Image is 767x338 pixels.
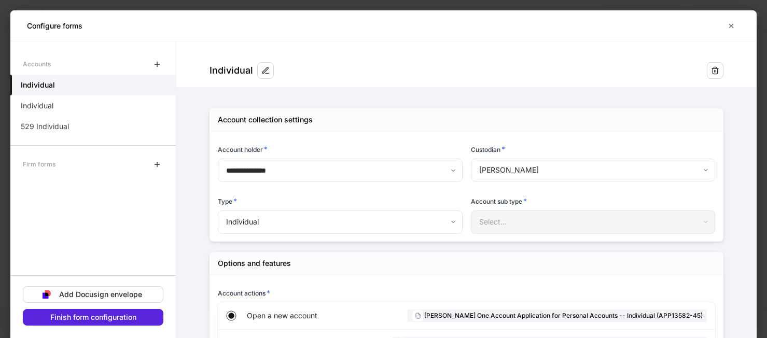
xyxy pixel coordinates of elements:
[10,75,176,95] a: Individual
[59,291,142,298] div: Add Docusign envelope
[21,80,55,90] h5: Individual
[21,121,69,132] p: 529 Individual
[471,144,505,154] h6: Custodian
[10,116,176,137] a: 529 Individual
[10,95,176,116] a: Individual
[471,196,527,206] h6: Account sub type
[21,101,53,111] p: Individual
[218,144,268,154] h6: Account holder
[247,311,354,321] span: Open a new account
[408,309,707,322] div: [PERSON_NAME] One Account Application for Personal Accounts -- Individual (APP13582-45)
[218,210,462,233] div: Individual
[218,288,270,298] h6: Account actions
[27,21,82,31] h5: Configure forms
[50,314,136,321] div: Finish form configuration
[471,159,715,181] div: [PERSON_NAME]
[218,115,313,125] div: Account collection settings
[23,286,163,303] button: Add Docusign envelope
[23,155,55,173] div: Firm forms
[471,210,715,233] div: Select...
[23,309,163,326] button: Finish form configuration
[210,64,253,77] div: Individual
[218,258,291,269] div: Options and features
[23,55,51,73] div: Accounts
[218,196,237,206] h6: Type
